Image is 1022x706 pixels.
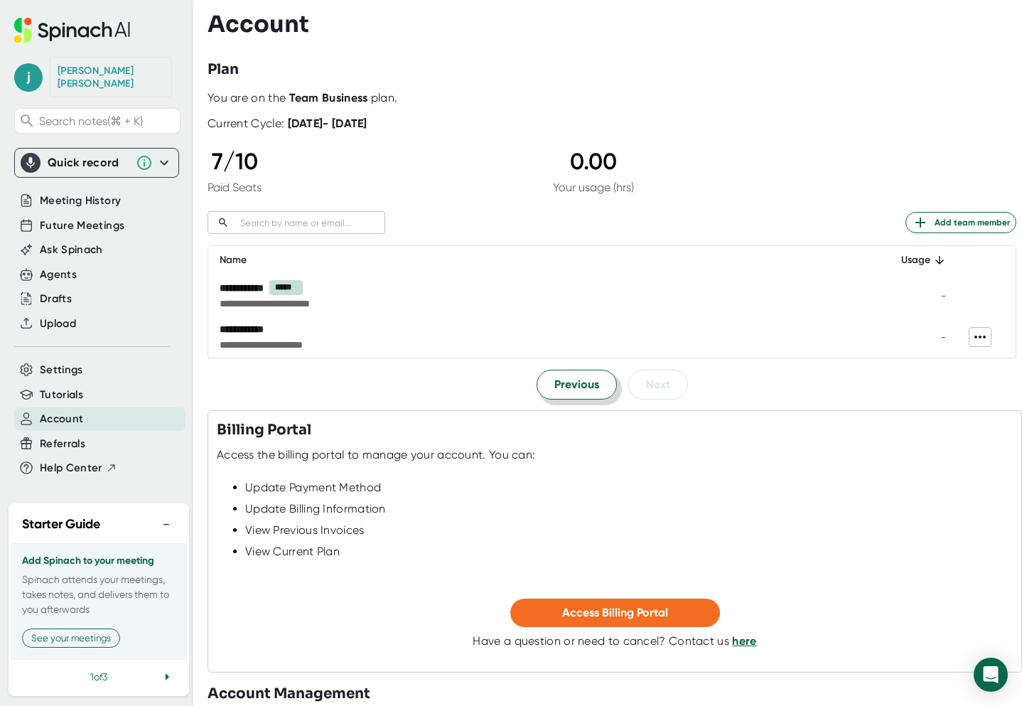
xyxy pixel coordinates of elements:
button: Upload [40,316,76,332]
div: Jim McIntyre [58,65,164,90]
span: Previous [554,376,599,393]
div: Quick record [48,156,129,170]
button: See your meetings [22,629,120,648]
div: View Previous Invoices [245,523,1013,537]
div: Your usage (hrs) [553,181,634,194]
div: View Current Plan [245,545,1013,559]
button: Referrals [40,436,85,452]
button: − [157,514,176,535]
button: Tutorials [40,387,83,403]
div: Update Payment Method [245,481,1013,495]
span: 1 of 3 [90,671,107,683]
div: Access the billing portal to manage your account. You can: [217,448,535,462]
button: Meeting History [40,193,121,209]
button: Access Billing Portal [510,599,720,627]
div: Current Cycle: [208,117,367,131]
div: Usage [882,252,946,269]
button: Drafts [40,291,72,307]
button: Future Meetings [40,218,124,234]
input: Search by name or email... [235,215,385,231]
span: Next [646,376,670,393]
h3: Billing Portal [217,419,311,441]
h2: Starter Guide [22,515,100,534]
div: Name [220,252,859,269]
td: - [871,316,957,358]
div: You are on the plan. [208,91,1016,105]
div: Have a question or need to cancel? Contact us [473,634,756,648]
b: Team Business [289,91,368,105]
p: Spinach attends your meetings, takes notes, and delivers them to you afterwards [22,572,176,617]
td: - [871,274,957,316]
div: Quick record [21,149,173,177]
div: Paid Seats [208,181,262,194]
span: Help Center [40,460,102,476]
span: Search notes (⌘ + K) [39,114,176,128]
h3: Account Management [208,683,1022,705]
button: Previous [537,370,617,400]
h3: Plan [208,59,239,80]
a: here [732,634,756,648]
button: Account [40,411,83,427]
span: Add team member [912,214,1010,231]
div: Update Billing Information [245,502,1013,516]
h3: Account [208,11,309,38]
b: [DATE] - [DATE] [288,117,367,130]
button: Agents [40,267,77,283]
button: Settings [40,362,83,378]
h3: Add Spinach to your meeting [22,555,176,567]
div: Open Intercom Messenger [974,658,1008,692]
button: Ask Spinach [40,242,103,258]
button: Next [628,370,688,400]
button: Add team member [905,212,1016,233]
div: 7 / 10 [208,148,262,175]
button: Help Center [40,460,117,476]
span: Access Billing Portal [562,606,668,619]
span: j [14,63,43,92]
div: 0.00 [553,148,634,175]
